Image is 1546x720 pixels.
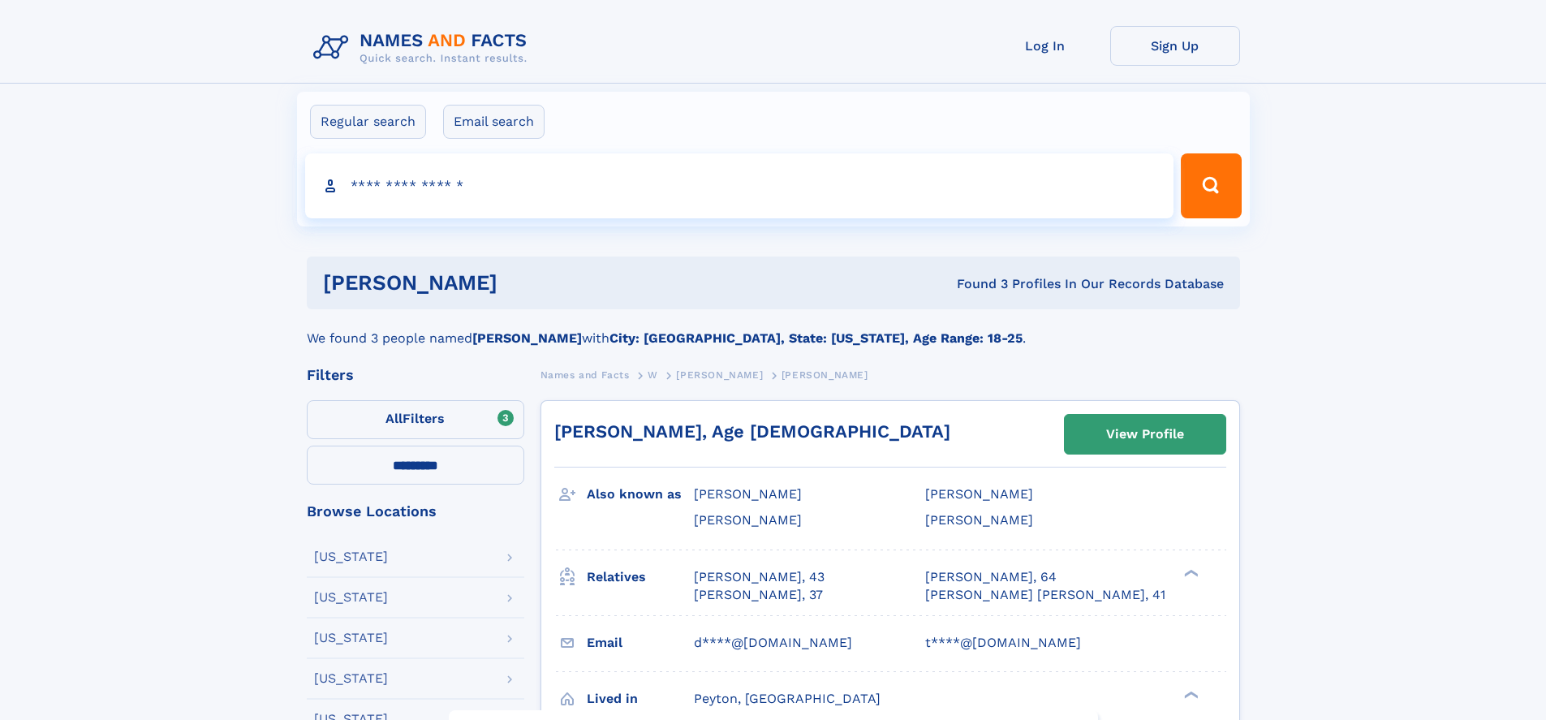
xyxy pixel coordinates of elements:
span: [PERSON_NAME] [925,486,1033,502]
b: [PERSON_NAME] [472,330,582,346]
label: Filters [307,400,524,439]
label: Regular search [310,105,426,139]
button: Search Button [1181,153,1241,218]
a: Log In [980,26,1110,66]
div: View Profile [1106,416,1184,453]
div: Browse Locations [307,504,524,519]
span: Peyton, [GEOGRAPHIC_DATA] [694,691,881,706]
h3: Email [587,629,694,657]
span: [PERSON_NAME] [676,369,763,381]
span: [PERSON_NAME] [694,512,802,528]
a: [PERSON_NAME] [676,364,763,385]
a: [PERSON_NAME], Age [DEMOGRAPHIC_DATA] [554,421,950,442]
img: Logo Names and Facts [307,26,540,70]
a: View Profile [1065,415,1225,454]
a: W [648,364,658,385]
a: Names and Facts [540,364,630,385]
a: [PERSON_NAME] [PERSON_NAME], 41 [925,586,1165,604]
div: [US_STATE] [314,672,388,685]
span: All [385,411,403,426]
input: search input [305,153,1174,218]
div: Filters [307,368,524,382]
b: City: [GEOGRAPHIC_DATA], State: [US_STATE], Age Range: 18-25 [609,330,1023,346]
div: Found 3 Profiles In Our Records Database [727,275,1224,293]
label: Email search [443,105,545,139]
span: [PERSON_NAME] [925,512,1033,528]
div: [US_STATE] [314,591,388,604]
span: W [648,369,658,381]
div: [US_STATE] [314,550,388,563]
a: [PERSON_NAME], 64 [925,568,1057,586]
h3: Lived in [587,685,694,713]
div: [US_STATE] [314,632,388,645]
a: Sign Up [1110,26,1240,66]
h1: [PERSON_NAME] [323,273,727,293]
a: [PERSON_NAME], 37 [694,586,823,604]
a: [PERSON_NAME], 43 [694,568,825,586]
div: ❯ [1180,689,1199,700]
div: ❯ [1180,567,1199,578]
span: [PERSON_NAME] [694,486,802,502]
h3: Also known as [587,481,694,508]
div: We found 3 people named with . [307,309,1240,348]
span: [PERSON_NAME] [782,369,868,381]
h3: Relatives [587,563,694,591]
